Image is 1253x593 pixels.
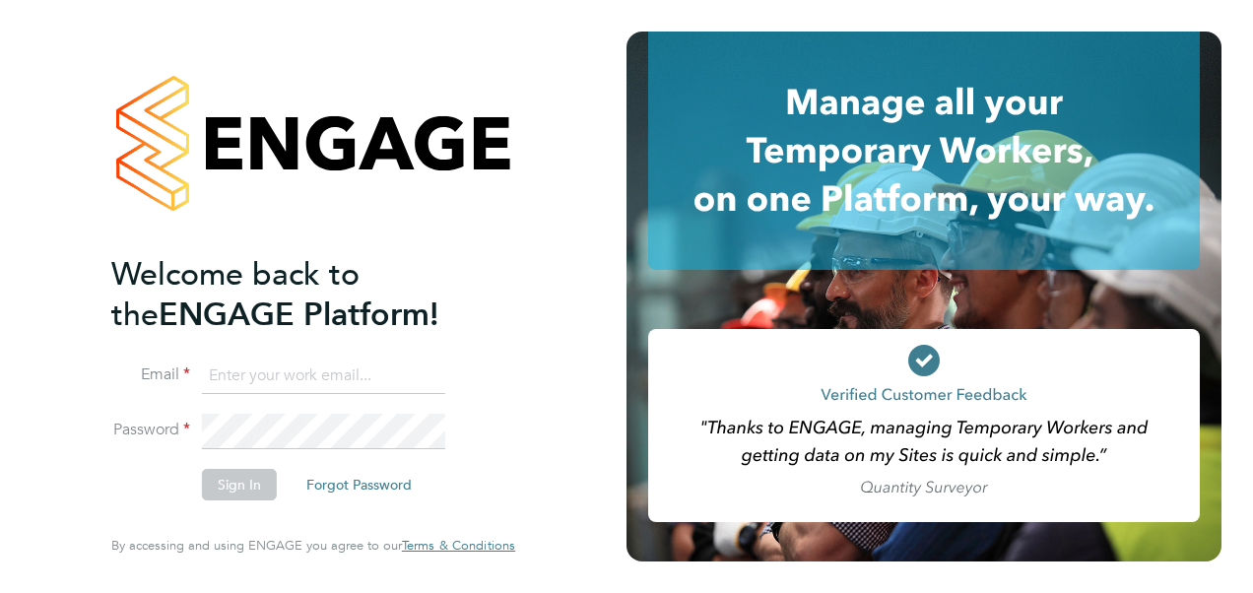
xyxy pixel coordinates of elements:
[402,538,515,554] a: Terms & Conditions
[202,469,277,500] button: Sign In
[111,420,190,440] label: Password
[111,254,495,335] h2: ENGAGE Platform!
[111,537,515,554] span: By accessing and using ENGAGE you agree to our
[111,364,190,385] label: Email
[402,537,515,554] span: Terms & Conditions
[202,359,445,394] input: Enter your work email...
[111,255,360,334] span: Welcome back to the
[291,469,428,500] button: Forgot Password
